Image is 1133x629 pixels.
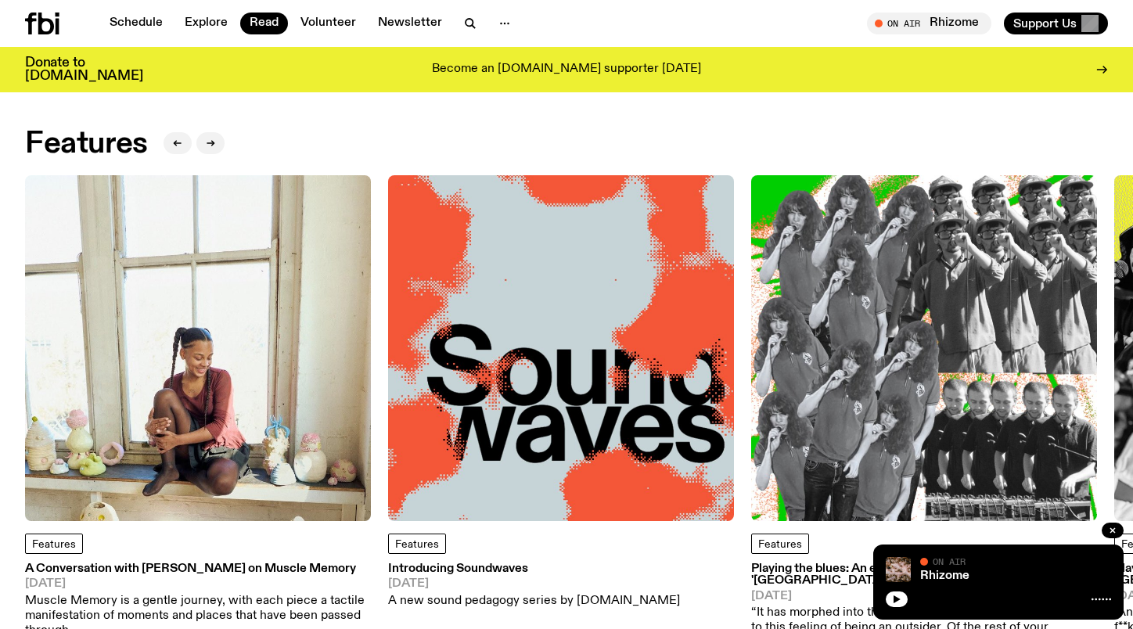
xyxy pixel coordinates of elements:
img: A close up picture of a bunch of ginger roots. Yellow squiggles with arrows, hearts and dots are ... [886,557,911,582]
a: Introducing Soundwaves[DATE]A new sound pedagogy series by [DOMAIN_NAME] [388,563,680,609]
h2: Features [25,130,148,158]
p: Become an [DOMAIN_NAME] supporter [DATE] [432,63,701,77]
span: On Air [933,556,966,566]
a: Read [240,13,288,34]
span: [DATE] [25,578,371,590]
span: Support Us [1013,16,1077,31]
a: Newsletter [369,13,451,34]
p: A new sound pedagogy series by [DOMAIN_NAME] [388,594,680,609]
span: Features [32,539,76,550]
a: Volunteer [291,13,365,34]
h3: A Conversation with [PERSON_NAME] on Muscle Memory [25,563,371,575]
a: Features [751,534,809,554]
span: [DATE] [388,578,680,590]
a: Features [388,534,446,554]
h3: Playing the blues: An ecosystem of underground hip-hop in '[GEOGRAPHIC_DATA]' - Part 3 [751,563,1097,587]
a: Schedule [100,13,172,34]
span: Features [758,539,802,550]
h3: Introducing Soundwaves [388,563,680,575]
button: Support Us [1004,13,1108,34]
span: [DATE] [751,591,1097,602]
h3: Donate to [DOMAIN_NAME] [25,56,143,83]
a: Features [25,534,83,554]
img: The text Sound waves, with one word stacked upon another, in black text on a bluish-gray backgrou... [388,175,734,521]
a: Rhizome [920,570,969,582]
button: On AirRhizome [867,13,991,34]
span: Features [395,539,439,550]
a: Explore [175,13,237,34]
